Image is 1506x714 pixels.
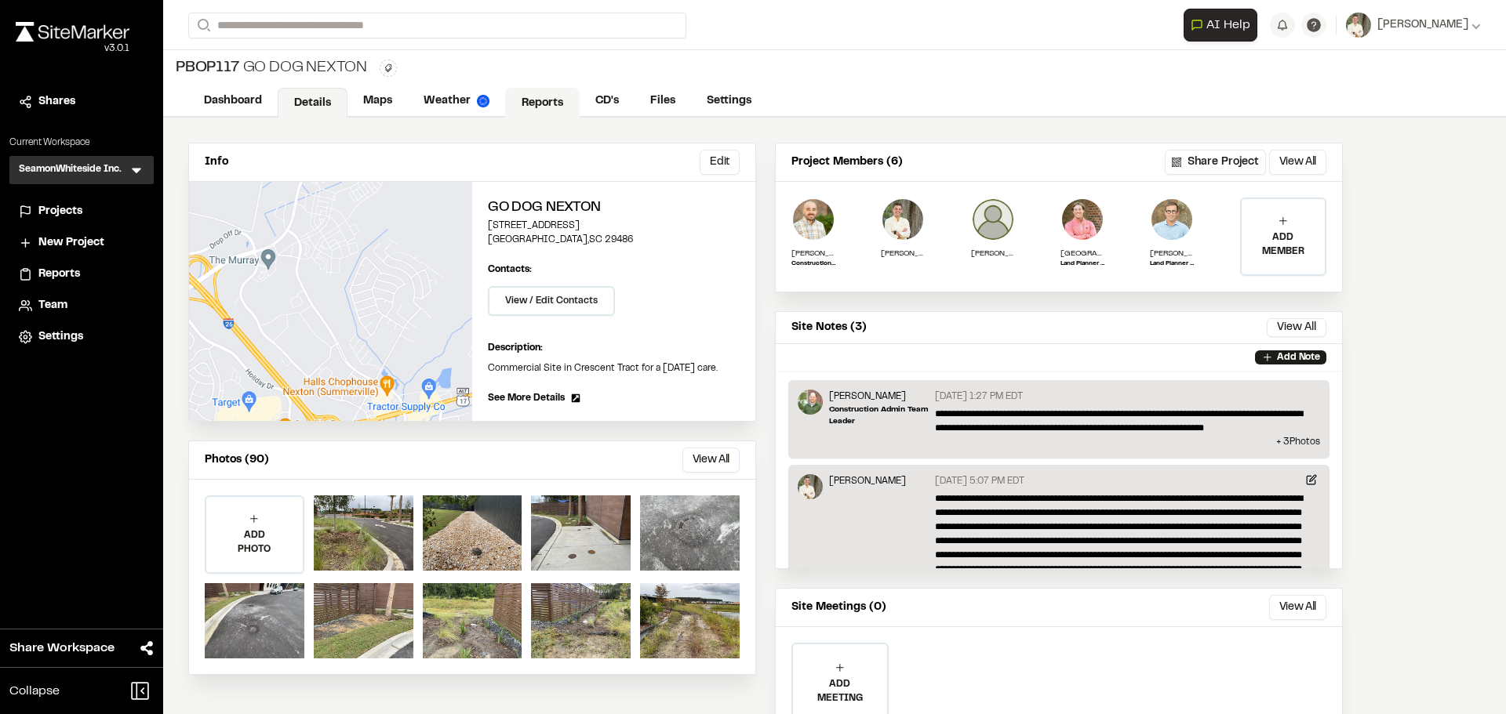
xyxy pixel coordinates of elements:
div: Go Dog Nexton [176,56,367,80]
button: View / Edit Contacts [488,286,615,316]
div: Oh geez...please don't... [16,42,129,56]
p: [PERSON_NAME] [791,248,835,259]
p: Site Notes (3) [791,319,867,336]
a: Maps [347,86,408,116]
img: precipai.png [477,95,489,107]
p: Current Workspace [9,136,154,150]
a: Weather [408,86,505,116]
span: Collapse [9,682,60,701]
p: Commercial Site in Crescent Tract for a [DATE] care. [488,361,740,375]
p: Contacts: [488,263,532,277]
a: Dashboard [188,86,278,116]
p: ADD PHOTO [206,528,303,556]
a: Settings [19,328,144,346]
span: Team [38,297,67,314]
img: trentin herrington [1060,198,1104,241]
a: Details [278,88,347,118]
span: Projects [38,203,82,220]
span: Settings [38,328,83,346]
a: Projects [19,203,144,220]
img: Wayne Lee [798,390,823,415]
p: Info [205,154,228,171]
h2: Go Dog Nexton [488,198,740,219]
p: ADD MEMBER [1242,230,1325,259]
p: Description: [488,341,740,355]
a: Files [635,86,691,116]
p: [GEOGRAPHIC_DATA][PERSON_NAME] [1060,248,1104,259]
p: [PERSON_NAME] [829,390,929,404]
button: View All [1269,150,1326,175]
span: AI Help [1206,16,1250,34]
img: rebrand.png [16,22,129,42]
button: Share Project [1165,150,1266,175]
p: Land Planner III [1150,259,1194,269]
span: See More Details [488,391,565,405]
p: [PERSON_NAME] [881,248,925,259]
img: Jake Wastler [798,474,823,499]
button: View All [682,448,740,473]
button: View All [1267,318,1326,337]
span: Share Workspace [9,639,115,658]
p: [GEOGRAPHIC_DATA] , SC 29486 [488,233,740,247]
button: Edit [700,150,740,175]
button: Open AI Assistant [1184,9,1257,42]
button: Edit Tags [380,60,397,77]
img: Sinuhe Perez [791,198,835,241]
div: Open AI Assistant [1184,9,1264,42]
a: Reports [19,266,144,283]
p: [PERSON_NAME] [971,248,1015,259]
p: [PERSON_NAME] [1150,248,1194,259]
p: [PERSON_NAME] [829,474,906,488]
p: + 3 Photo s [798,435,1320,449]
h3: SeamonWhiteside Inc. [19,162,122,178]
p: Construction Admin Team Leader [829,404,929,427]
p: Land Planner II [1060,259,1104,269]
img: Blake Thomas-Wolfe [1150,198,1194,241]
span: PBOP117 [176,56,240,80]
a: CD's [580,86,635,116]
p: Add Note [1277,350,1320,364]
button: [PERSON_NAME] [1346,13,1481,38]
span: [PERSON_NAME] [1377,16,1468,34]
img: Jake Wastler [881,198,925,241]
p: [STREET_ADDRESS] [488,219,740,233]
span: Reports [38,266,80,283]
a: Settings [691,86,767,116]
a: Reports [505,88,580,118]
button: View All [1269,595,1326,620]
p: [DATE] 5:07 PM EDT [935,474,1024,488]
p: ADD MEETING [793,677,887,705]
span: New Project [38,234,104,252]
p: Site Meetings (0) [791,599,886,616]
p: [DATE] 1:27 PM EDT [935,390,1023,404]
p: Photos (90) [205,451,269,469]
p: Project Members (6) [791,154,903,171]
img: User [1346,13,1371,38]
span: Shares [38,93,75,111]
button: Search [188,13,216,38]
a: Shares [19,93,144,111]
p: Construction Administration Field Representative [791,259,835,269]
a: New Project [19,234,144,252]
img: Jessica Spires [971,198,1015,241]
a: Team [19,297,144,314]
